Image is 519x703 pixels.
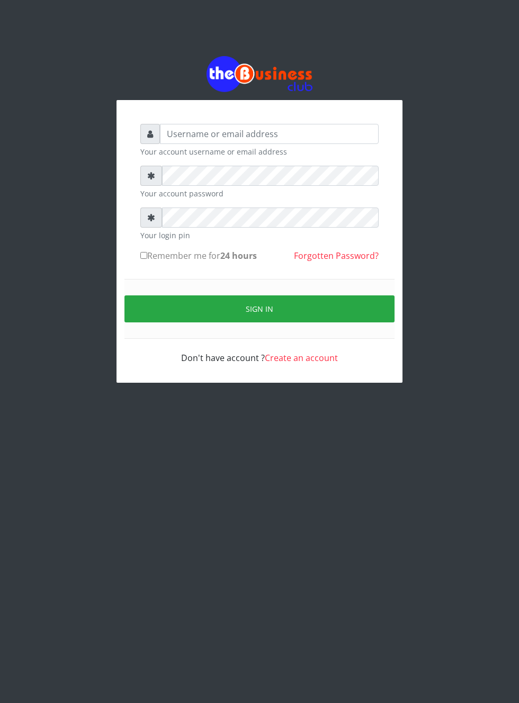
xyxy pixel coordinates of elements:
[124,295,395,322] button: Sign in
[140,249,257,262] label: Remember me for
[294,250,379,262] a: Forgotten Password?
[160,124,379,144] input: Username or email address
[140,252,147,259] input: Remember me for24 hours
[140,188,379,199] small: Your account password
[265,352,338,364] a: Create an account
[140,230,379,241] small: Your login pin
[140,146,379,157] small: Your account username or email address
[220,250,257,262] b: 24 hours
[140,339,379,364] div: Don't have account ?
